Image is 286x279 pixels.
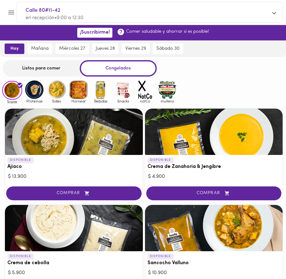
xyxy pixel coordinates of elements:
[113,99,133,103] span: Snacks
[135,80,155,100] img: notCo
[148,269,280,277] div: $ 10.900
[4,5,19,20] button: Menu
[157,99,177,103] span: mullens
[146,186,282,200] button: COMPRAR
[31,46,49,52] span: mañana
[147,164,280,170] h3: Crema de Zanahoria & Jengibre
[26,15,83,20] span: en recepción • 9:00 a 12:30
[147,157,174,163] p: DISPONIBLE
[2,81,22,100] img: Sopas
[69,80,89,100] img: Hornear
[24,80,44,100] img: Proteinas
[7,157,34,163] p: DISPONIBLE
[7,164,140,170] h3: Ajiaco
[96,46,115,52] span: jueves 28
[55,44,89,54] button: miércoles 27
[91,80,111,100] img: Bebidas
[8,173,140,180] div: $ 13.900
[14,191,134,196] span: COMPRAR
[77,28,112,37] button: ¡Suscribirme!
[148,173,280,180] div: $ 4.900
[153,44,183,54] button: sábado 30
[157,80,177,100] img: mullens
[27,44,52,54] button: mañana
[256,249,286,279] iframe: Messagebird Livechat Widget
[59,46,85,52] span: miércoles 27
[3,60,80,77] div: Listos para comer
[91,99,111,103] span: Bebidas
[147,254,174,259] p: DISPONIBLE
[145,205,283,251] div: Sancocho Valluno
[147,260,280,266] h3: Sancocho Valluno
[80,60,157,77] div: Congelados
[156,46,179,52] span: sábado 30
[2,100,22,104] span: Sopas
[9,46,20,52] span: hoy
[8,269,140,277] div: $ 5.900
[122,44,150,54] button: viernes 29
[125,46,146,52] span: viernes 29
[7,254,34,259] p: DISPONIBLE
[5,44,24,54] button: hoy
[6,186,142,200] button: COMPRAR
[69,99,89,103] span: Hornear
[92,44,119,54] button: jueves 28
[24,99,44,103] span: Proteinas
[7,260,140,266] h3: Crema de cebolla
[46,80,66,100] img: Sides
[46,99,66,103] span: Sides
[26,6,268,15] span: Calle 80#11-42
[5,205,143,251] div: Crema de cebolla
[135,99,155,103] span: notCo
[154,191,274,196] span: COMPRAR
[145,109,283,155] div: Crema de Zanahoria & Jengibre
[126,28,209,35] p: Comer saludable y ahorrar si es posible!
[80,30,110,35] span: ¡Suscribirme!
[113,80,133,100] img: Snacks
[5,109,143,155] div: Ajiaco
